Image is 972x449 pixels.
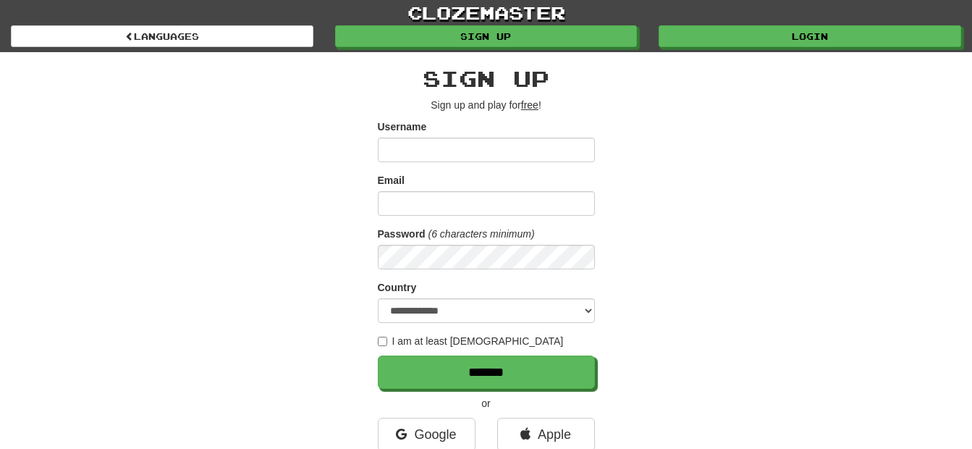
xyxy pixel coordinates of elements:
[521,99,538,111] u: free
[378,280,417,295] label: Country
[378,337,387,346] input: I am at least [DEMOGRAPHIC_DATA]
[378,396,595,411] p: or
[378,119,427,134] label: Username
[335,25,638,47] a: Sign up
[659,25,961,47] a: Login
[378,98,595,112] p: Sign up and play for !
[378,173,405,188] label: Email
[428,228,535,240] em: (6 characters minimum)
[11,25,313,47] a: Languages
[378,67,595,91] h2: Sign up
[378,227,426,241] label: Password
[378,334,564,348] label: I am at least [DEMOGRAPHIC_DATA]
